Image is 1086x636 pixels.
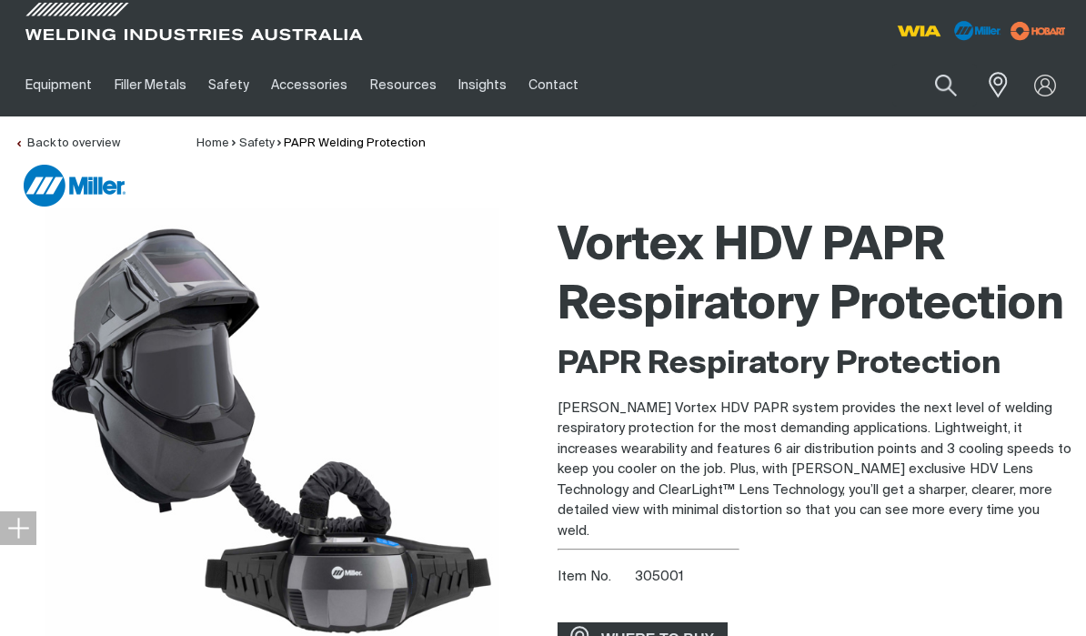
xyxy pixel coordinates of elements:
a: Contact [518,54,589,116]
img: miller [1005,17,1071,45]
a: Back to overview of PAPR Welding Protection [15,137,120,149]
a: Accessories [260,54,358,116]
button: Search products [915,64,977,106]
a: PAPR Welding Protection [284,137,426,149]
a: Resources [359,54,447,116]
a: Home [196,137,229,149]
p: [PERSON_NAME] Vortex HDV PAPR system provides the next level of welding respiratory protection fo... [558,399,1071,542]
nav: Breadcrumb [196,135,426,153]
span: 305001 [635,570,684,583]
h2: PAPR Respiratory Protection [558,345,1071,385]
a: Safety [197,54,260,116]
a: Equipment [15,54,103,116]
nav: Main [15,54,808,116]
h1: Vortex HDV PAPR Respiratory Protection [558,217,1071,336]
a: Insights [447,54,518,116]
a: Filler Metals [103,54,196,116]
span: Item No. [558,567,631,588]
img: hide socials [7,517,29,539]
input: Product name or item number... [892,64,977,106]
a: Safety [239,137,275,149]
